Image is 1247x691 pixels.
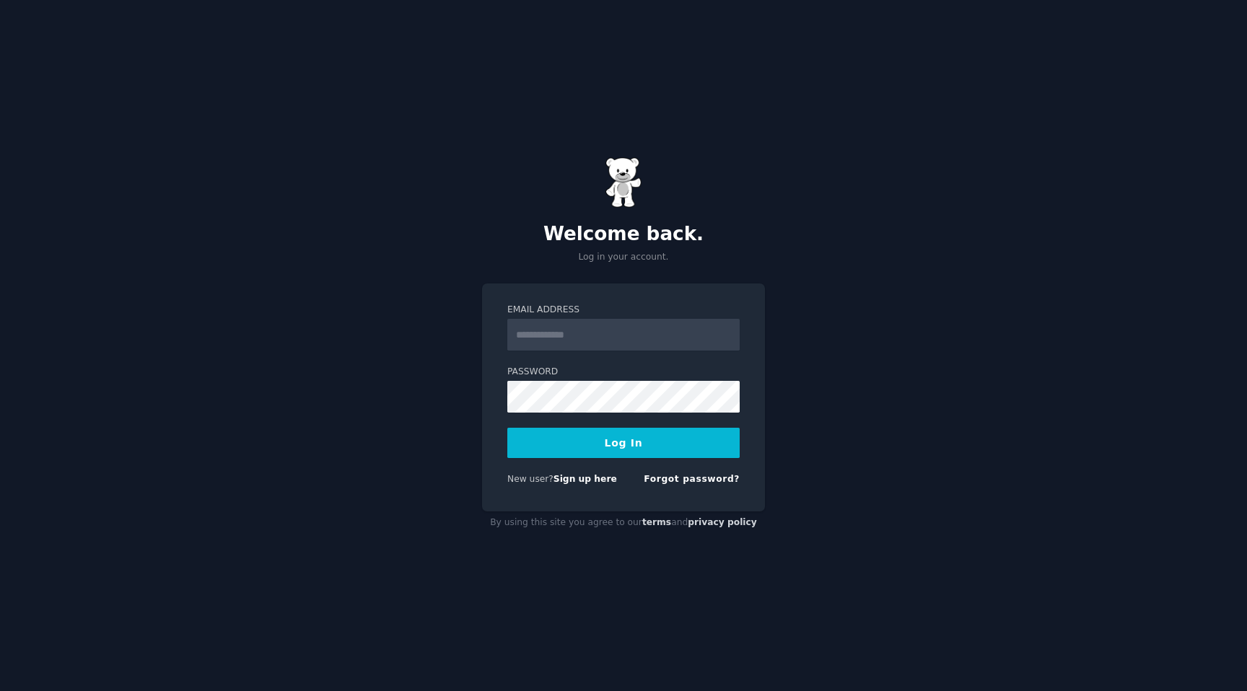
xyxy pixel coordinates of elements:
a: Forgot password? [644,474,740,484]
a: Sign up here [554,474,617,484]
img: Gummy Bear [605,157,642,208]
a: privacy policy [688,517,757,527]
p: Log in your account. [482,251,765,264]
span: New user? [507,474,554,484]
div: By using this site you agree to our and [482,511,765,534]
h2: Welcome back. [482,223,765,246]
a: terms [642,517,671,527]
button: Log In [507,428,740,458]
label: Email Address [507,304,740,317]
label: Password [507,366,740,379]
